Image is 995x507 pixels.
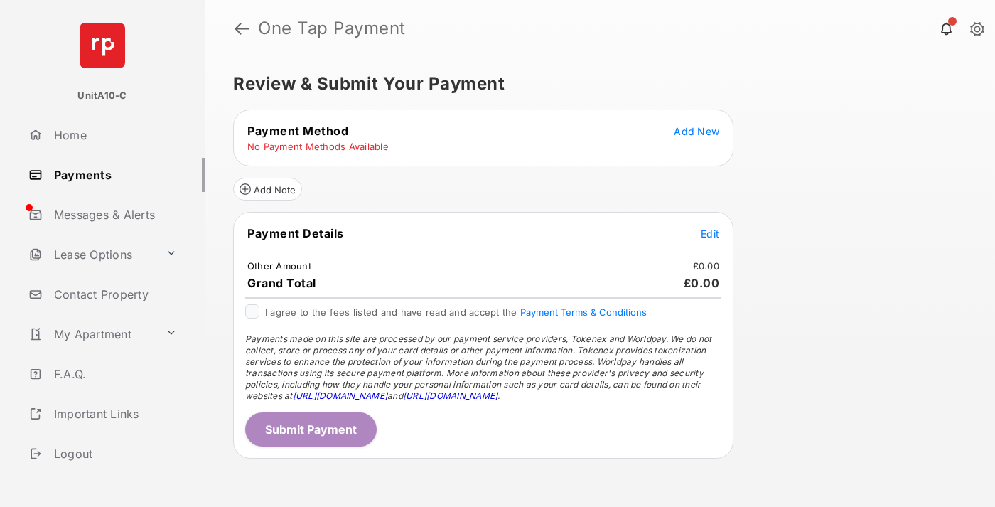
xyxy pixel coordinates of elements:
[247,140,389,153] td: No Payment Methods Available
[674,125,719,137] span: Add New
[80,23,125,68] img: svg+xml;base64,PHN2ZyB4bWxucz0iaHR0cDovL3d3dy53My5vcmcvMjAwMC9zdmciIHdpZHRoPSI2NCIgaGVpZ2h0PSI2NC...
[23,437,205,471] a: Logout
[77,89,127,103] p: UnitA10-C
[233,178,302,201] button: Add Note
[23,397,183,431] a: Important Links
[23,238,160,272] a: Lease Options
[692,260,720,272] td: £0.00
[247,276,316,290] span: Grand Total
[23,158,205,192] a: Payments
[23,277,205,311] a: Contact Property
[258,20,406,37] strong: One Tap Payment
[265,306,647,318] span: I agree to the fees listed and have read and accept the
[701,226,719,240] button: Edit
[247,260,312,272] td: Other Amount
[403,390,497,401] a: [URL][DOMAIN_NAME]
[684,276,720,290] span: £0.00
[674,124,719,138] button: Add New
[23,317,160,351] a: My Apartment
[245,333,711,401] span: Payments made on this site are processed by our payment service providers, Tokenex and Worldpay. ...
[701,228,719,240] span: Edit
[23,357,205,391] a: F.A.Q.
[247,226,344,240] span: Payment Details
[23,118,205,152] a: Home
[247,124,348,138] span: Payment Method
[233,75,955,92] h5: Review & Submit Your Payment
[245,412,377,447] button: Submit Payment
[293,390,387,401] a: [URL][DOMAIN_NAME]
[520,306,647,318] button: I agree to the fees listed and have read and accept the
[23,198,205,232] a: Messages & Alerts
